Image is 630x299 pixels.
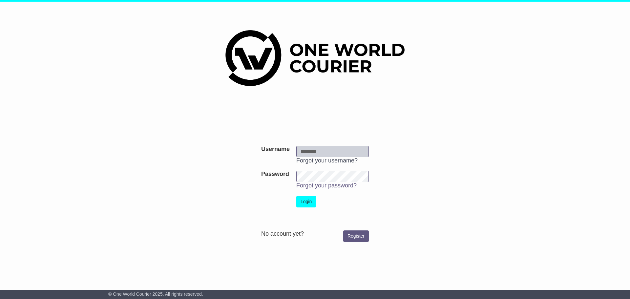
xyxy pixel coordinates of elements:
[261,146,290,153] label: Username
[296,182,357,189] a: Forgot your password?
[296,196,316,207] button: Login
[261,171,289,178] label: Password
[108,291,203,297] span: © One World Courier 2025. All rights reserved.
[225,30,405,86] img: One World
[343,230,369,242] a: Register
[296,157,358,164] a: Forgot your username?
[261,230,369,238] div: No account yet?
